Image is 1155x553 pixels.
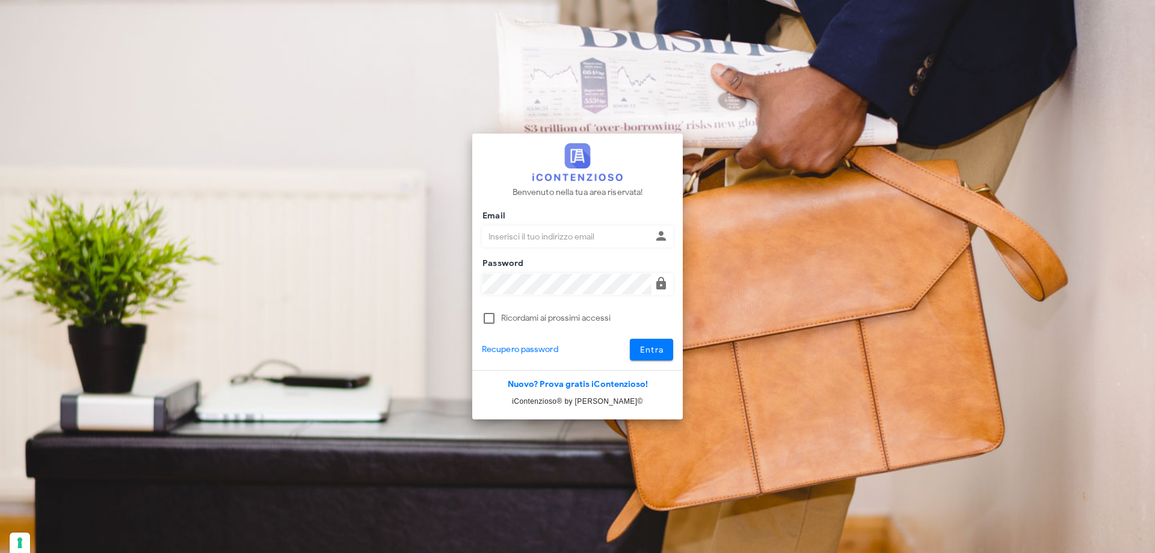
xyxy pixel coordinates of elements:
input: Inserisci il tuo indirizzo email [482,226,651,247]
label: Ricordami ai prossimi accessi [501,312,673,324]
button: Le tue preferenze relative al consenso per le tecnologie di tracciamento [10,533,30,553]
a: Recupero password [482,343,558,356]
button: Entra [630,339,674,360]
a: Nuovo? Prova gratis iContenzioso! [508,379,648,389]
label: Email [479,210,505,222]
label: Password [479,258,524,270]
p: iContenzioso® by [PERSON_NAME]© [472,395,683,407]
span: Entra [639,345,664,355]
p: Benvenuto nella tua area riservata! [513,186,643,199]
